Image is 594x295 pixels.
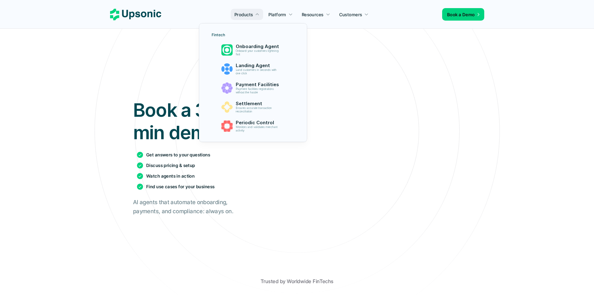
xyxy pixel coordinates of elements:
[133,198,241,216] h2: AI agents that automate onboarding, payments, and compliance: always on.
[146,173,195,179] p: Watch agents in action
[208,79,298,97] a: Payment FacilitiesPayment facilities registrations without the hassle
[208,98,298,116] a: SettlementEnsures accurate transaction reconciliation
[133,99,241,144] h1: Book a 30 min demo
[208,117,298,135] a: Periodic ControlMonitors and validates merchant activity
[447,12,475,17] span: Book a Demo
[212,33,225,37] p: Fintech
[236,106,281,113] p: Ensures accurate transaction reconciliation
[236,125,281,132] p: Monitors and validates merchant activity
[208,60,298,78] a: Landing AgentLand customers in seconds with one click
[236,87,281,94] p: Payment facilities registrations without the hassle
[146,183,215,190] p: Find use cases for your business
[236,68,281,75] p: Land customers in seconds with one click
[146,162,195,169] p: Discuss pricing & setup
[236,49,281,56] p: Onboard your customers lightning fast
[236,120,282,125] p: Periodic Control
[146,151,210,158] p: Get answers to your questions
[236,82,282,87] p: Payment Facilities
[236,63,282,68] p: Landing Agent
[231,9,263,20] a: Products
[236,44,282,49] p: Onboarding Agent
[234,11,253,18] p: Products
[268,11,286,18] p: Platform
[302,11,324,18] p: Resources
[442,8,484,21] a: Book a Demo
[208,41,298,59] a: Onboarding AgentOnboard your customers lightning fast
[261,277,334,286] p: Trusted by Worldwide FinTechs
[236,101,282,106] p: Settlement
[339,11,362,18] p: Customers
